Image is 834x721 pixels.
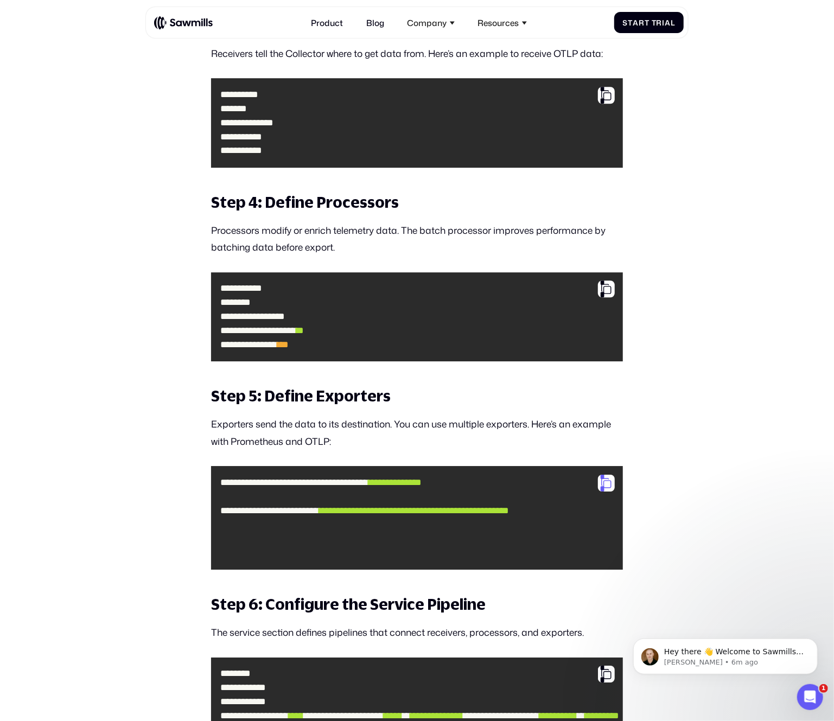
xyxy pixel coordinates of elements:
strong: Step 4: Define Processors [211,193,399,211]
span: r [639,18,645,27]
span: T [652,18,657,27]
strong: Step 5: Define Exporters [211,387,391,405]
a: Blog [360,11,390,34]
span: a [633,18,639,27]
div: Company [407,18,447,28]
iframe: Intercom live chat [797,684,823,710]
p: Message from Winston, sent 6m ago [47,42,187,52]
p: Receivers tell the Collector where to get data from. Here’s an example to receive OTLP data: [211,45,623,62]
span: l [671,18,676,27]
span: r [657,18,663,27]
p: Exporters send the data to its destination. You can use multiple exporters. Here’s an example wit... [211,416,623,449]
p: Processors modify or enrich telemetry data. The batch processor improves performance by batching ... [211,222,623,256]
span: t [645,18,650,27]
a: Product [305,11,349,34]
span: Hey there 👋 Welcome to Sawmills. The smart telemetry management platform that solves cost, qualit... [47,31,187,94]
a: StartTrial [614,12,684,33]
span: 1 [819,684,828,693]
div: Resources [478,18,519,28]
p: The service section defines pipelines that connect receivers, processors, and exporters. [211,624,623,641]
span: a [665,18,671,27]
span: i [662,18,665,27]
iframe: Intercom notifications message [617,616,834,692]
div: Resources [472,11,533,34]
div: Company [400,11,461,34]
span: t [628,18,633,27]
span: S [623,18,628,27]
strong: Step 6: Configure the Service Pipeline [211,595,486,613]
